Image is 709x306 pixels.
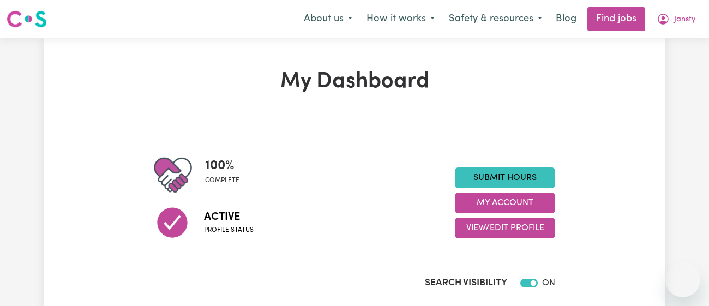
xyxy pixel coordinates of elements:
[665,262,700,297] iframe: Button to launch messaging window
[154,69,555,95] h1: My Dashboard
[205,176,239,185] span: complete
[455,218,555,238] button: View/Edit Profile
[549,7,583,31] a: Blog
[204,225,254,235] span: Profile status
[359,8,442,31] button: How it works
[7,7,47,32] a: Careseekers logo
[204,209,254,225] span: Active
[442,8,549,31] button: Safety & resources
[425,276,507,290] label: Search Visibility
[455,193,555,213] button: My Account
[7,9,47,29] img: Careseekers logo
[587,7,645,31] a: Find jobs
[455,167,555,188] a: Submit Hours
[205,156,239,176] span: 100 %
[650,8,702,31] button: My Account
[542,279,555,287] span: ON
[674,14,695,26] span: Jansty
[205,156,248,194] div: Profile completeness: 100%
[297,8,359,31] button: About us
